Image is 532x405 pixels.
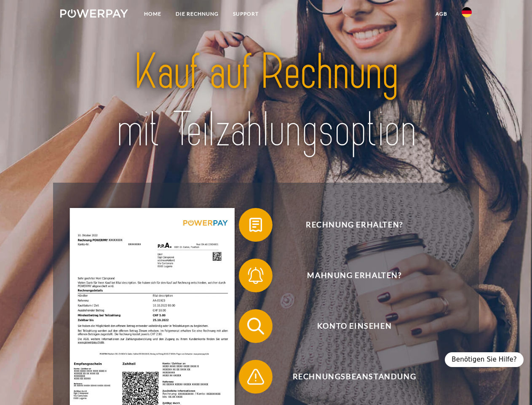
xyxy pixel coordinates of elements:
img: qb_bell.svg [245,265,266,286]
img: title-powerpay_de.svg [80,40,452,162]
a: agb [428,6,454,22]
span: Rechnung erhalten? [251,208,457,242]
button: Mahnung erhalten? [239,259,458,292]
a: SUPPORT [226,6,266,22]
button: Konto einsehen [239,309,458,343]
img: de [462,7,472,17]
span: Konto einsehen [251,309,457,343]
img: logo-powerpay-white.svg [60,9,128,18]
button: Rechnungsbeanstandung [239,360,458,394]
span: Rechnungsbeanstandung [251,360,457,394]
a: DIE RECHNUNG [168,6,226,22]
span: Mahnung erhalten? [251,259,457,292]
img: qb_search.svg [245,316,266,337]
button: Rechnung erhalten? [239,208,458,242]
a: Home [137,6,168,22]
img: qb_warning.svg [245,366,266,387]
img: qb_bill.svg [245,214,266,235]
div: Benötigen Sie Hilfe? [445,352,524,367]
